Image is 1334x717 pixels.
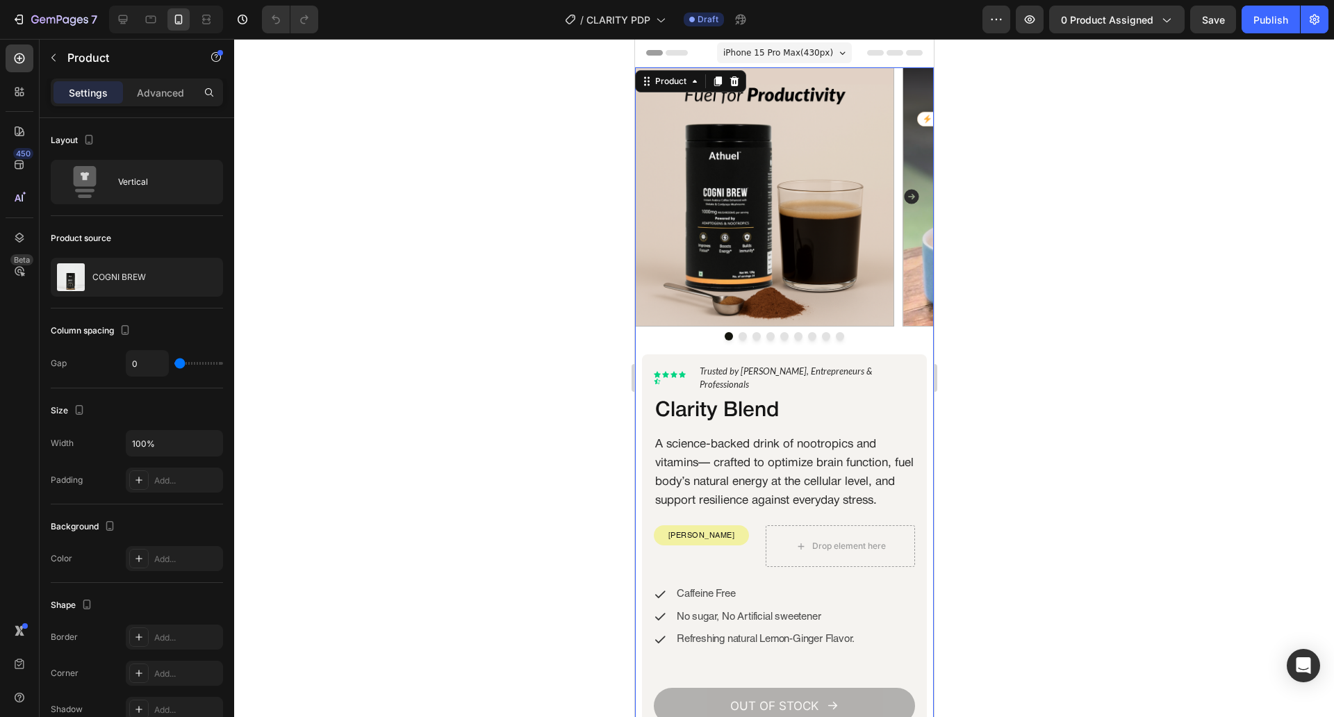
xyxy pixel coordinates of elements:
div: Product [17,36,54,49]
button: 7 [6,6,104,33]
img: product feature img [57,263,85,291]
button: Publish [1242,6,1300,33]
button: Dot [145,293,154,302]
div: Undo/Redo [262,6,318,33]
div: Width [51,437,74,450]
input: Auto [126,431,222,456]
div: Out of stock [95,659,183,675]
div: Gap [51,357,67,370]
span: 0 product assigned [1061,13,1153,27]
div: Publish [1253,13,1288,27]
button: Dot [90,293,98,302]
div: Product source [51,232,111,245]
p: Advanced [137,85,184,100]
div: Add... [154,632,220,644]
button: Dot [131,293,140,302]
div: Shape [51,596,95,615]
div: Vertical [118,166,203,198]
p: COGNI BREW [92,272,146,282]
button: Dot [104,293,112,302]
span: Clarity Blend [20,363,144,381]
p: Trusted by [PERSON_NAME], Entrepreneurs & Professionals [65,326,279,353]
div: Color [51,552,72,565]
div: Padding [51,474,83,486]
p: [PERSON_NAME] [20,488,113,504]
div: 450 [13,148,33,159]
span: Save [1202,14,1225,26]
div: Shadow [51,703,83,716]
div: Size [51,402,88,420]
button: Dot [187,293,195,302]
button: Carousel Next Arrow [265,147,288,169]
div: Add... [154,553,220,566]
span: Draft [698,13,718,26]
div: Border [51,631,78,643]
span: / [580,13,584,27]
p: Settings [69,85,108,100]
div: Add... [154,704,220,716]
div: Corner [51,667,79,679]
button: Out of stock [19,649,280,685]
div: Open Intercom Messenger [1287,649,1320,682]
span: No sugar, No Artificial sweetener [42,571,186,583]
div: Add... [154,668,220,680]
div: Beta [10,254,33,265]
img: gempages_503471079226868615-855eb881-14db-4d49-83d3-d50071596f61.png [267,28,527,288]
span: Refreshing natural Lemon-Ginger Flavor. [42,593,220,605]
span: Caffeine Free [42,548,100,560]
button: 0 product assigned [1049,6,1185,33]
button: Dot [159,293,167,302]
div: Add... [154,475,220,487]
p: 7 [91,11,97,28]
span: CLARITY PDP [586,13,650,27]
div: Background [51,518,118,536]
p: Product [67,49,186,66]
div: Drop element here [177,502,251,513]
h2: A science-backed drink of nootropics and vitamins— crafted to optimize brain function, fuel body’... [19,395,280,473]
div: Column spacing [51,322,133,340]
button: Save [1190,6,1236,33]
button: Dot [173,293,181,302]
iframe: Design area [635,39,934,717]
input: Auto [126,351,168,376]
button: Dot [201,293,209,302]
div: Layout [51,131,97,150]
button: Dot [117,293,126,302]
